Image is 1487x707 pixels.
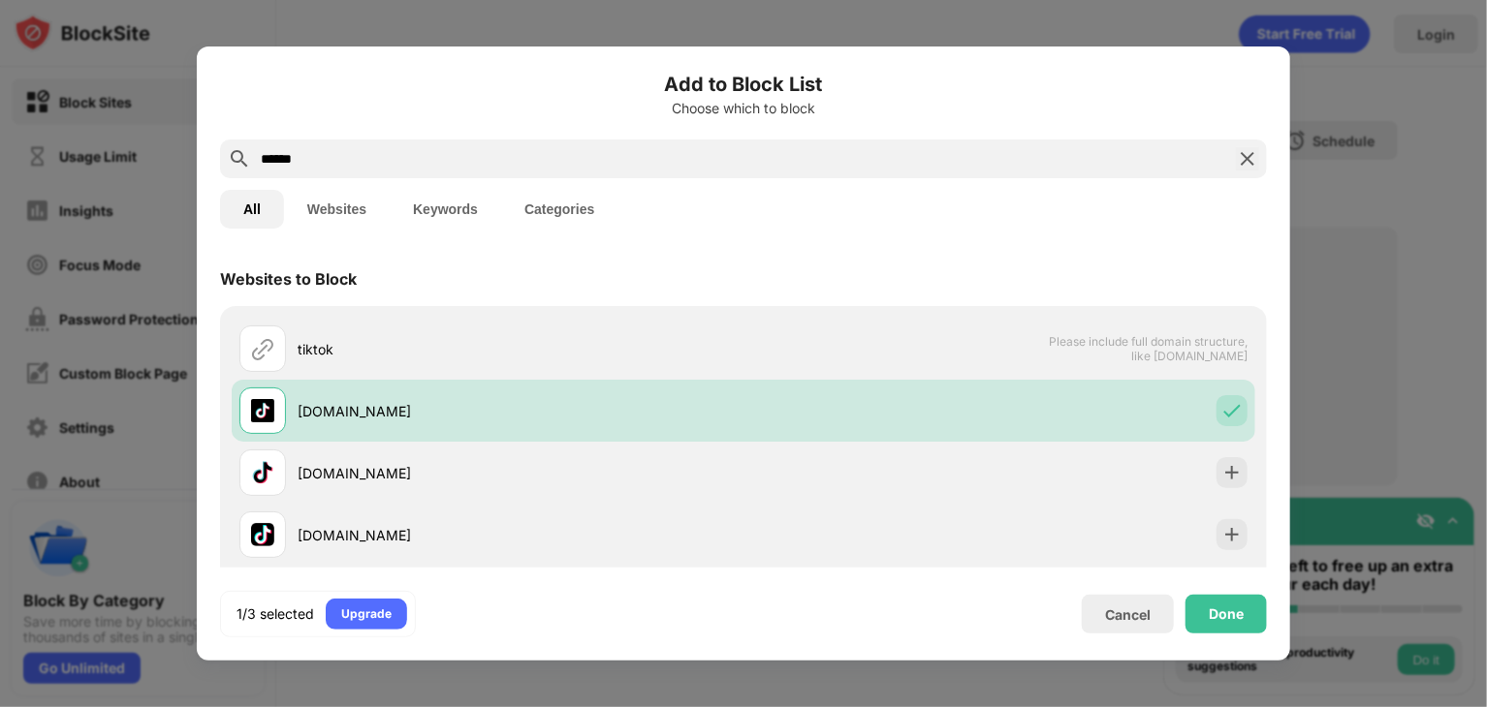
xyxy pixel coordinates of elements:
button: Websites [284,190,390,229]
button: Categories [501,190,617,229]
button: Keywords [390,190,501,229]
button: All [220,190,284,229]
img: url.svg [251,337,274,360]
div: Websites to Block [220,269,357,289]
div: 1/3 selected [237,604,314,624]
img: favicons [251,461,274,484]
div: Choose which to block [220,101,1267,116]
img: favicons [251,523,274,546]
img: search.svg [228,147,251,170]
div: tiktok [298,339,743,359]
div: [DOMAIN_NAME] [298,525,743,545]
div: Done [1209,606,1244,622]
img: favicons [251,399,274,422]
img: search-close [1236,147,1259,170]
div: Upgrade [341,604,392,624]
h6: Add to Block List [220,70,1267,99]
div: [DOMAIN_NAME] [298,463,743,483]
div: Cancel [1105,606,1151,623]
span: Please include full domain structure, like [DOMAIN_NAME] [1048,334,1248,363]
div: [DOMAIN_NAME] [298,401,743,421]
